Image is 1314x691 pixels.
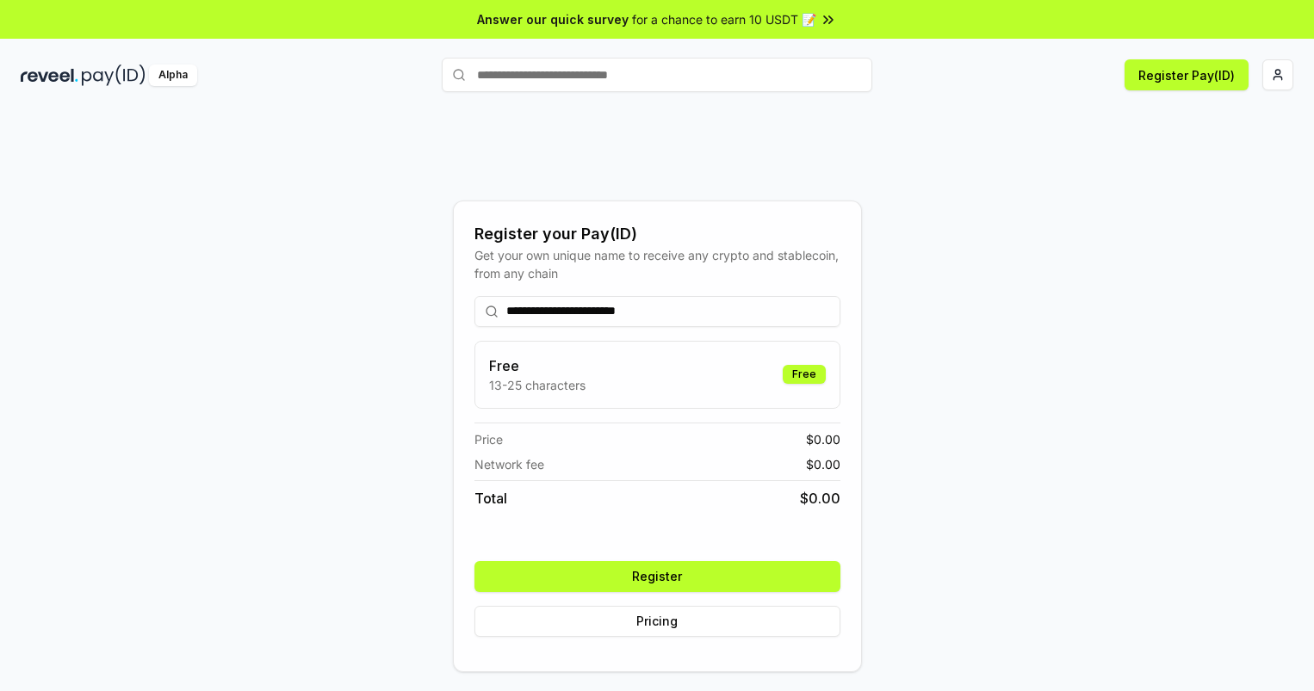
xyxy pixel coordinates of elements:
[474,606,840,637] button: Pricing
[474,488,507,509] span: Total
[489,355,586,376] h3: Free
[806,455,840,473] span: $ 0.00
[800,488,840,509] span: $ 0.00
[632,10,816,28] span: for a chance to earn 10 USDT 📝
[477,10,629,28] span: Answer our quick survey
[474,561,840,592] button: Register
[474,222,840,246] div: Register your Pay(ID)
[806,430,840,448] span: $ 0.00
[1125,59,1249,90] button: Register Pay(ID)
[149,65,197,86] div: Alpha
[21,65,78,86] img: reveel_dark
[474,430,503,448] span: Price
[474,246,840,282] div: Get your own unique name to receive any crypto and stablecoin, from any chain
[783,365,826,384] div: Free
[489,376,586,394] p: 13-25 characters
[82,65,146,86] img: pay_id
[474,455,544,473] span: Network fee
